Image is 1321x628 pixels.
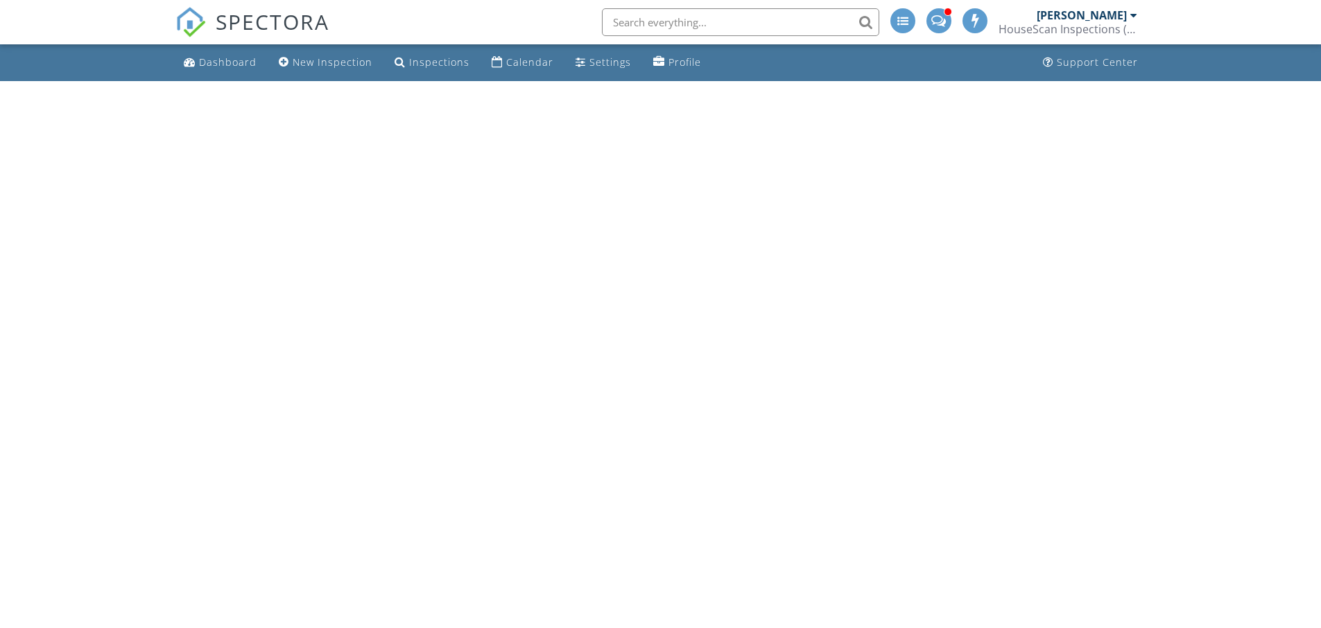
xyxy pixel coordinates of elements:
[570,50,637,76] a: Settings
[506,55,553,69] div: Calendar
[389,50,475,76] a: Inspections
[1037,50,1143,76] a: Support Center
[175,7,206,37] img: The Best Home Inspection Software - Spectora
[486,50,559,76] a: Calendar
[178,50,262,76] a: Dashboard
[1037,8,1127,22] div: [PERSON_NAME]
[1057,55,1138,69] div: Support Center
[199,55,257,69] div: Dashboard
[999,22,1137,36] div: HouseScan Inspections (HOME)
[648,50,707,76] a: Profile
[293,55,372,69] div: New Inspection
[668,55,701,69] div: Profile
[273,50,378,76] a: New Inspection
[216,7,329,36] span: SPECTORA
[602,8,879,36] input: Search everything...
[175,19,329,48] a: SPECTORA
[589,55,631,69] div: Settings
[409,55,469,69] div: Inspections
